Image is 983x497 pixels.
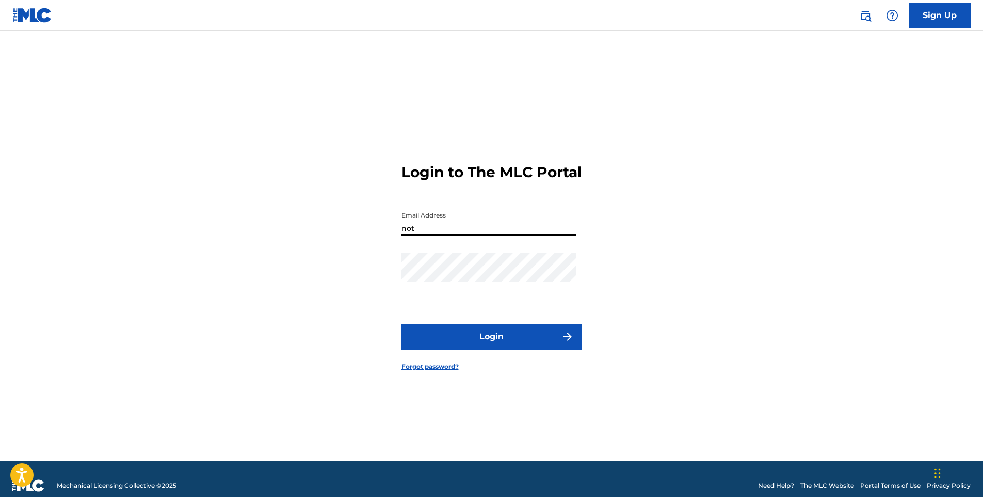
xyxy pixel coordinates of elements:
[401,324,582,350] button: Login
[859,9,872,22] img: search
[934,458,941,489] div: Drag
[886,9,898,22] img: help
[860,481,921,490] a: Portal Terms of Use
[401,362,459,371] a: Forgot password?
[882,5,903,26] div: Help
[401,163,582,181] h3: Login to The MLC Portal
[800,481,854,490] a: The MLC Website
[561,331,574,343] img: f7272a7cc735f4ea7f67.svg
[927,481,971,490] a: Privacy Policy
[931,447,983,497] iframe: Chat Widget
[12,479,44,492] img: logo
[12,8,52,23] img: MLC Logo
[855,5,876,26] a: Public Search
[57,481,176,490] span: Mechanical Licensing Collective © 2025
[758,481,794,490] a: Need Help?
[909,3,971,28] a: Sign Up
